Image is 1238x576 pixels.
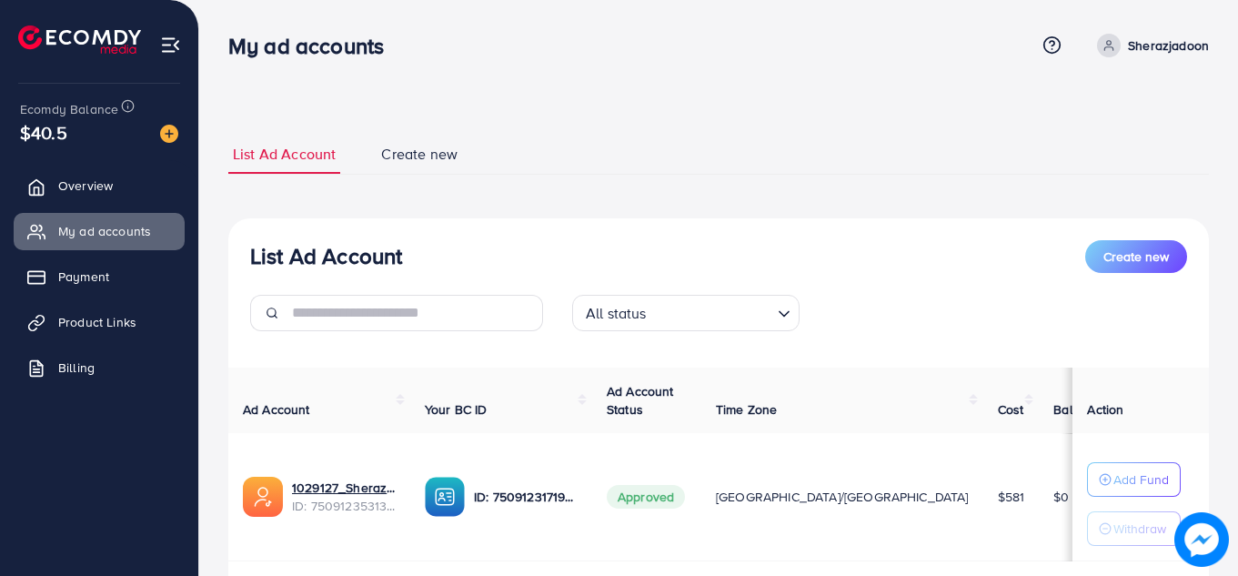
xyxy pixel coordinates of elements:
span: Billing [58,359,95,377]
span: Cost [998,400,1024,419]
span: Product Links [58,313,136,331]
span: $581 [998,488,1025,506]
div: <span class='underline'>1029127_Sheraz Jadoon_1748354071263</span></br>7509123531398332432 [292,479,396,516]
button: Create new [1085,240,1187,273]
span: Create new [381,144,458,165]
img: ic-ba-acc.ded83a64.svg [425,477,465,517]
button: Withdraw [1087,511,1181,546]
p: Add Fund [1113,469,1169,490]
span: Approved [607,485,685,509]
span: $0 [1053,488,1069,506]
span: Overview [58,177,113,195]
a: 1029127_Sheraz Jadoon_1748354071263 [292,479,396,497]
span: Time Zone [716,400,777,419]
img: logo [18,25,141,54]
img: ic-ads-acc.e4c84228.svg [243,477,283,517]
span: My ad accounts [58,222,151,240]
h3: My ad accounts [228,33,398,59]
img: image [1174,512,1229,567]
span: Ad Account [243,400,310,419]
span: Ad Account Status [607,382,674,419]
img: image [160,125,178,143]
p: Sherazjadoon [1128,35,1209,56]
div: Search for option [572,295,800,331]
a: Payment [14,258,185,295]
img: menu [160,35,181,56]
a: Product Links [14,304,185,340]
span: [GEOGRAPHIC_DATA]/[GEOGRAPHIC_DATA] [716,488,969,506]
span: Action [1087,400,1123,419]
span: All status [582,300,650,327]
span: Payment [58,268,109,286]
a: Billing [14,349,185,386]
span: Create new [1103,248,1169,266]
span: Your BC ID [425,400,488,419]
span: List Ad Account [233,144,336,165]
button: Add Fund [1087,462,1181,497]
h3: List Ad Account [250,243,402,269]
span: Balance [1053,400,1102,419]
p: ID: 7509123171934044176 [474,486,578,508]
span: $40.5 [20,119,67,146]
input: Search for option [652,297,770,327]
a: My ad accounts [14,213,185,249]
span: ID: 7509123531398332432 [292,497,396,515]
span: Ecomdy Balance [20,100,118,118]
a: Overview [14,167,185,204]
p: Withdraw [1113,518,1166,540]
a: Sherazjadoon [1090,34,1209,57]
